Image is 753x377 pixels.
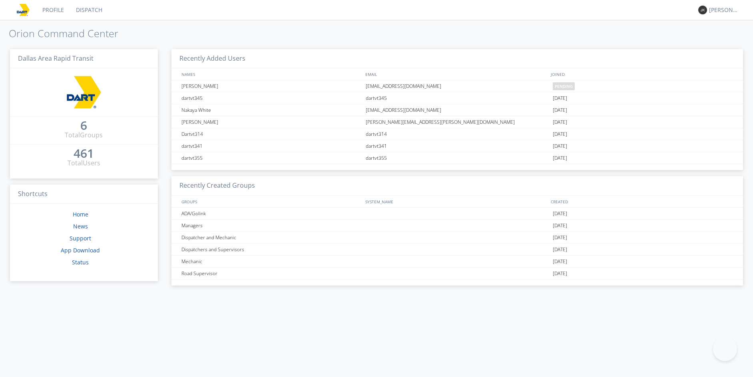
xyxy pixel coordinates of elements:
div: Road Supervisor [179,268,364,279]
h3: Shortcuts [10,185,158,204]
a: Status [72,258,89,266]
div: dartvt345 [364,92,551,104]
div: SYSTEM_NAME [363,196,549,207]
div: 6 [80,121,87,129]
span: [DATE] [553,256,567,268]
div: Managers [179,220,364,231]
span: [DATE] [553,244,567,256]
div: dartvt314 [364,128,551,140]
a: Nakaya White[EMAIL_ADDRESS][DOMAIN_NAME][DATE] [171,104,743,116]
a: 461 [74,149,94,159]
img: 373638.png [698,6,707,14]
div: JOINED [549,68,735,80]
a: ADA/Golink[DATE] [171,208,743,220]
iframe: Toggle Customer Support [713,337,737,361]
a: App Download [61,246,100,254]
a: Mechanic[DATE] [171,256,743,268]
div: NAMES [179,68,361,80]
a: dartvt345dartvt345[DATE] [171,92,743,104]
a: dartvt341dartvt341[DATE] [171,140,743,152]
a: 6 [80,121,87,131]
div: [EMAIL_ADDRESS][DOMAIN_NAME] [364,80,551,92]
div: dartvt345 [179,92,364,104]
span: Dallas Area Rapid Transit [18,54,94,63]
a: Home [73,210,88,218]
a: [PERSON_NAME][PERSON_NAME][EMAIL_ADDRESS][PERSON_NAME][DOMAIN_NAME][DATE] [171,116,743,128]
a: Dartvt314dartvt314[DATE] [171,128,743,140]
div: Mechanic [179,256,364,267]
div: [PERSON_NAME] [179,116,364,128]
div: [PERSON_NAME] [709,6,739,14]
img: 78cd887fa48448738319bff880e8b00c [16,3,30,17]
div: Nakaya White [179,104,364,116]
span: pending [553,82,575,90]
a: dartvt355dartvt355[DATE] [171,152,743,164]
div: ADA/Golink [179,208,364,219]
div: Dartvt314 [179,128,364,140]
div: dartvt355 [179,152,364,164]
div: [PERSON_NAME] [179,80,364,92]
a: Support [70,234,91,242]
a: News [73,222,88,230]
div: Dispatcher and Mechanic [179,232,364,243]
div: Dispatchers and Supervisors [179,244,364,255]
h3: Recently Created Groups [171,176,743,196]
a: [PERSON_NAME][EMAIL_ADDRESS][DOMAIN_NAME]pending [171,80,743,92]
div: dartvt341 [179,140,364,152]
div: 461 [74,149,94,157]
div: dartvt341 [364,140,551,152]
span: [DATE] [553,268,567,280]
span: [DATE] [553,152,567,164]
div: Total Groups [65,131,103,140]
span: [DATE] [553,232,567,244]
a: Dispatchers and Supervisors[DATE] [171,244,743,256]
span: [DATE] [553,128,567,140]
div: [PERSON_NAME][EMAIL_ADDRESS][PERSON_NAME][DOMAIN_NAME] [364,116,551,128]
div: Total Users [68,159,100,168]
h3: Recently Added Users [171,49,743,69]
span: [DATE] [553,220,567,232]
a: Dispatcher and Mechanic[DATE] [171,232,743,244]
span: [DATE] [553,116,567,128]
div: dartvt355 [364,152,551,164]
a: Managers[DATE] [171,220,743,232]
span: [DATE] [553,140,567,152]
img: 78cd887fa48448738319bff880e8b00c [65,73,103,111]
div: [EMAIL_ADDRESS][DOMAIN_NAME] [364,104,551,116]
div: EMAIL [363,68,549,80]
span: [DATE] [553,92,567,104]
span: [DATE] [553,104,567,116]
a: Road Supervisor[DATE] [171,268,743,280]
div: GROUPS [179,196,361,207]
span: [DATE] [553,208,567,220]
div: CREATED [549,196,735,207]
